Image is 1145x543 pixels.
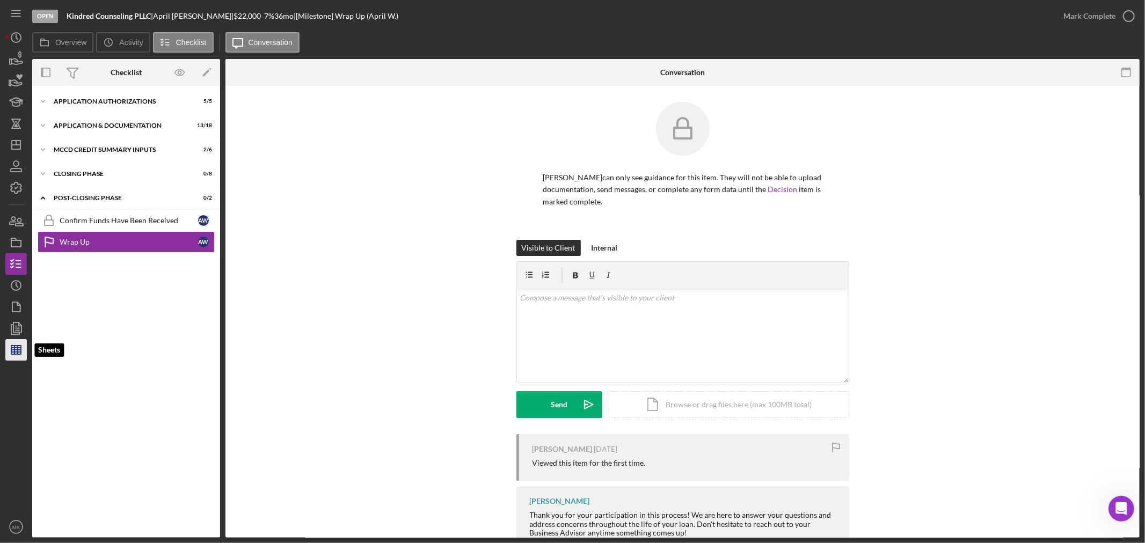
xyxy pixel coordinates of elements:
button: Visible to Client [516,240,581,256]
button: Internal [586,240,623,256]
label: Checklist [176,38,207,47]
div: Closing Phase [54,171,185,177]
div: [PERSON_NAME] [530,497,590,505]
button: Checklist [153,32,214,53]
a: Decision [768,185,798,194]
div: April [PERSON_NAME] | [153,12,234,20]
div: Viewed this item for the first time. [533,459,646,467]
div: 7 % [264,12,274,20]
div: Thank you for your participation in this process! We are here to answer your questions and addres... [530,511,838,537]
div: Post-Closing Phase [54,195,185,201]
div: Confirm Funds Have Been Received [60,216,198,225]
p: [PERSON_NAME] can only see guidance for this item. They will not be able to upload documentation,... [543,172,822,208]
button: Send [516,391,602,418]
div: Open [32,10,58,23]
div: 2 / 6 [193,146,212,153]
iframe: Intercom live chat [1108,496,1134,522]
a: Wrap UpAW [38,231,215,253]
div: Conversation [660,68,705,77]
div: 0 / 8 [193,171,212,177]
a: Confirm Funds Have Been ReceivedAW [38,210,215,231]
button: MK [5,516,27,538]
span: $22,000 [234,11,261,20]
div: | [Milestone] Wrap Up (April W.) [294,12,398,20]
div: A W [198,215,209,226]
div: 0 / 2 [193,195,212,201]
button: Mark Complete [1053,5,1140,27]
button: Activity [96,32,150,53]
div: Checklist [111,68,142,77]
div: A W [198,237,209,247]
label: Overview [55,38,86,47]
div: MCCD Credit Summary Inputs [54,146,185,153]
div: Internal [592,240,618,256]
div: Application & Documentation [54,122,185,129]
div: 36 mo [274,12,294,20]
label: Activity [119,38,143,47]
div: | [67,12,153,20]
div: 13 / 18 [193,122,212,129]
div: Application Authorizations [54,98,185,105]
label: Conversation [249,38,293,47]
div: Wrap Up [60,238,198,246]
b: Kindred Counseling PLLC [67,11,151,20]
time: 2025-07-31 23:23 [594,445,618,453]
text: MK [12,524,20,530]
div: Visible to Client [522,240,575,256]
div: [PERSON_NAME] [533,445,593,453]
button: Overview [32,32,93,53]
div: Send [551,391,567,418]
div: 5 / 5 [193,98,212,105]
div: Mark Complete [1063,5,1115,27]
button: Conversation [225,32,300,53]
